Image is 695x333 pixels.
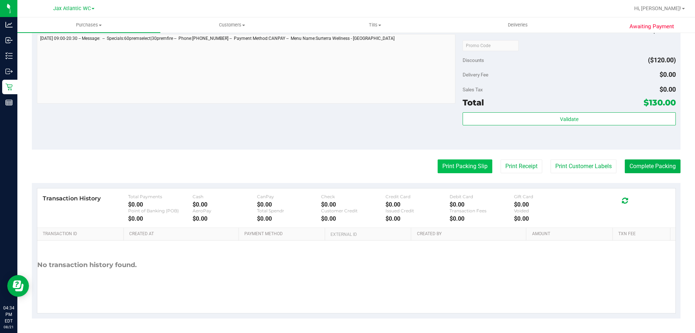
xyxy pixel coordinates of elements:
[551,159,616,173] button: Print Customer Labels
[3,305,14,324] p: 04:34 PM EDT
[128,208,193,213] div: Point of Banking (POB)
[417,231,523,237] a: Created By
[193,194,257,199] div: Cash
[257,201,321,208] div: $0.00
[5,21,13,28] inline-svg: Analytics
[501,159,542,173] button: Print Receipt
[634,5,681,11] span: Hi, [PERSON_NAME]!
[303,17,446,33] a: Tills
[648,56,676,64] span: ($120.00)
[386,201,450,208] div: $0.00
[193,208,257,213] div: AeroPay
[257,194,321,199] div: CanPay
[321,194,386,199] div: Check
[43,231,121,237] a: Transaction ID
[438,159,492,173] button: Print Packing Slip
[325,228,411,241] th: External ID
[5,52,13,59] inline-svg: Inventory
[128,201,193,208] div: $0.00
[450,201,514,208] div: $0.00
[244,231,322,237] a: Payment Method
[5,99,13,106] inline-svg: Reports
[660,86,676,93] span: $0.00
[53,5,91,12] span: Jax Atlantic WC
[193,201,257,208] div: $0.00
[321,208,386,213] div: Customer Credit
[463,54,484,67] span: Discounts
[161,22,303,28] span: Customers
[450,215,514,222] div: $0.00
[128,194,193,199] div: Total Payments
[514,215,578,222] div: $0.00
[193,215,257,222] div: $0.00
[386,208,450,213] div: Issued Credit
[321,201,386,208] div: $0.00
[128,215,193,222] div: $0.00
[386,194,450,199] div: Credit Card
[5,68,13,75] inline-svg: Outbound
[463,112,675,125] button: Validate
[37,241,137,290] div: No transaction history found.
[498,22,538,28] span: Deliveries
[463,72,488,78] span: Delivery Fee
[450,208,514,213] div: Transaction Fees
[321,215,386,222] div: $0.00
[257,208,321,213] div: Total Spendr
[463,28,480,34] span: Subtotal
[625,159,681,173] button: Complete Packing
[17,17,160,33] a: Purchases
[446,17,589,33] a: Deliveries
[532,231,610,237] a: Amount
[7,275,29,297] iframe: Resource center
[463,97,484,108] span: Total
[450,194,514,199] div: Debit Card
[304,22,446,28] span: Tills
[3,324,14,330] p: 08/21
[618,231,667,237] a: Txn Fee
[560,116,578,122] span: Validate
[629,22,674,31] span: Awaiting Payment
[514,201,578,208] div: $0.00
[5,37,13,44] inline-svg: Inbound
[514,208,578,213] div: Voided
[17,22,160,28] span: Purchases
[257,215,321,222] div: $0.00
[386,215,450,222] div: $0.00
[5,83,13,91] inline-svg: Retail
[660,71,676,78] span: $0.00
[463,87,483,92] span: Sales Tax
[160,17,303,33] a: Customers
[514,194,578,199] div: Gift Card
[129,231,236,237] a: Created At
[644,97,676,108] span: $130.00
[652,27,676,34] span: $250.00
[463,40,519,51] input: Promo Code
